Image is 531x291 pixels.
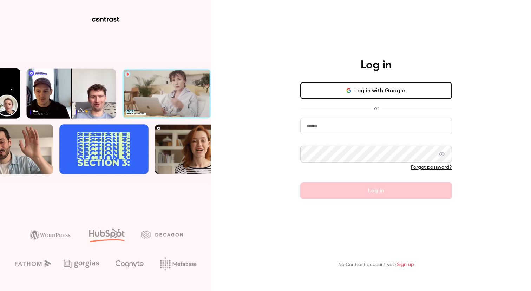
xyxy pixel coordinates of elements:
[300,82,452,99] button: Log in with Google
[371,105,382,112] span: or
[411,165,452,170] a: Forgot password?
[397,262,414,267] a: Sign up
[338,261,414,269] p: No Contrast account yet?
[141,231,183,238] img: decagon
[361,58,392,72] h4: Log in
